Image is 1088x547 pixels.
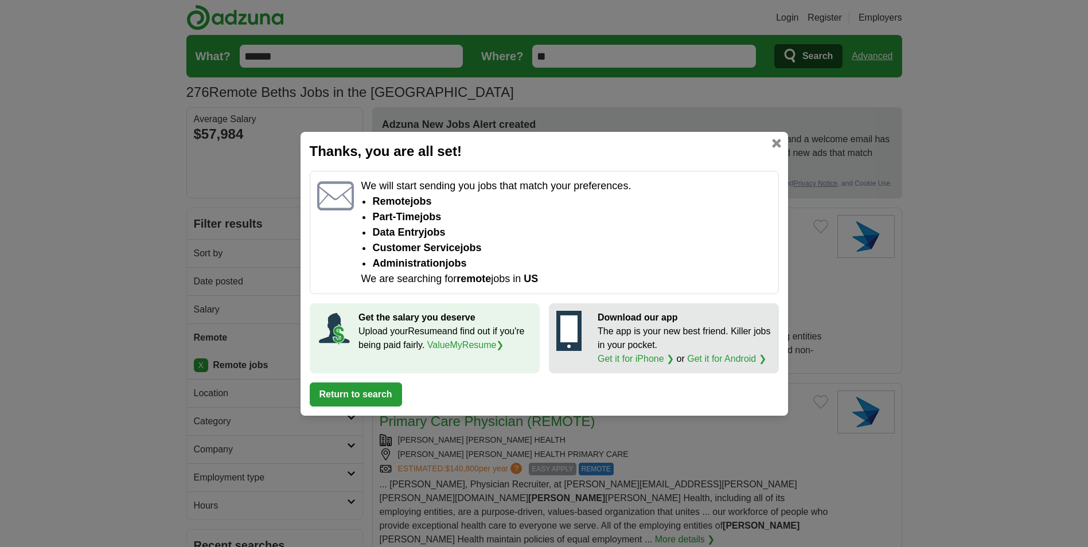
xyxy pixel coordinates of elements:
[457,273,491,284] strong: remote
[361,178,771,194] p: We will start sending you jobs that match your preferences.
[524,273,538,284] span: US
[687,354,766,364] a: Get it for Android ❯
[372,225,771,240] li: Data Entry jobs
[372,240,771,256] li: Customer Service jobs
[372,256,771,271] li: Administration jobs
[310,382,402,407] button: Return to search
[310,141,779,162] h2: Thanks, you are all set!
[598,354,674,364] a: Get it for iPhone ❯
[598,311,771,325] p: Download our app
[372,209,771,225] li: Part-time jobs
[358,311,532,325] p: Get the salary you deserve
[361,271,771,287] p: We are searching for jobs in
[427,340,504,350] a: ValueMyResume❯
[372,194,771,209] li: Remote jobs
[358,325,532,352] p: Upload your Resume and find out if you're being paid fairly.
[598,325,771,366] p: The app is your new best friend. Killer jobs in your pocket. or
